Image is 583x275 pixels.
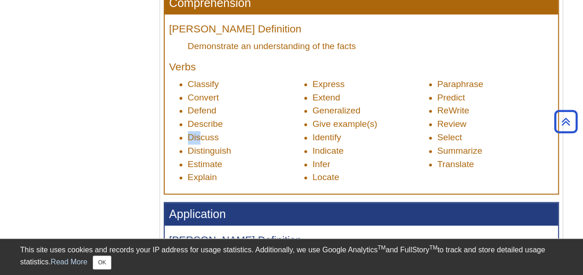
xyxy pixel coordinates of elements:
[437,144,553,158] li: Summarize
[313,158,429,171] li: Infer
[313,118,429,131] li: Give example(s)
[313,78,429,91] li: Express
[551,115,581,128] a: Back to Top
[313,144,429,158] li: Indicate
[169,24,553,35] h4: [PERSON_NAME] Definition
[378,244,385,251] sup: TM
[437,131,553,144] li: Select
[188,144,304,158] li: Distinguish
[93,256,111,269] button: Close
[313,171,429,184] li: Locate
[188,171,304,184] li: Explain
[169,62,553,73] h4: Verbs
[165,203,558,225] h3: Application
[188,91,304,105] li: Convert
[429,244,437,251] sup: TM
[437,91,553,105] li: Predict
[188,158,304,171] li: Estimate
[313,131,429,144] li: Identify
[437,118,553,131] li: Review
[188,118,304,131] li: Describe
[188,104,304,118] li: Defend
[51,258,87,266] a: Read More
[313,104,429,118] li: Generalized
[437,158,553,171] li: Translate
[188,78,304,91] li: Classify
[169,235,553,246] h4: [PERSON_NAME] Definition
[188,131,304,144] li: Discuss
[20,244,563,269] div: This site uses cookies and records your IP address for usage statistics. Additionally, we use Goo...
[437,78,553,91] li: Paraphrase
[188,40,553,52] dd: Demonstrate an understanding of the facts
[437,104,553,118] li: ReWrite
[313,91,429,105] li: Extend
